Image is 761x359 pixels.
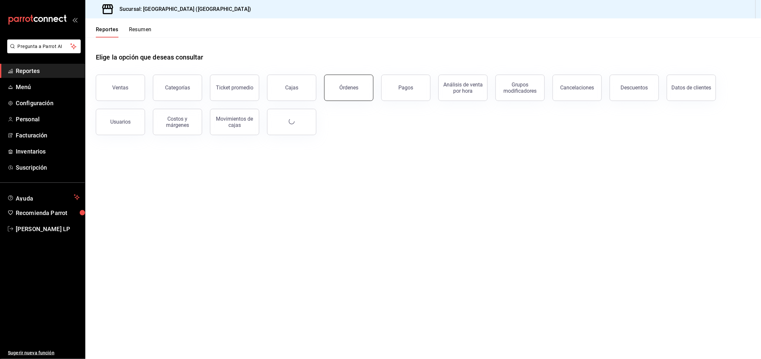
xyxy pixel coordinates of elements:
[667,75,716,101] button: Datos de clientes
[96,75,145,101] button: Ventas
[267,75,316,101] button: Cajas
[496,75,545,101] button: Grupos modificadores
[5,48,81,55] a: Pregunta a Parrot AI
[16,147,80,156] span: Inventarios
[8,349,80,356] span: Sugerir nueva función
[381,75,431,101] button: Pagos
[153,109,202,135] button: Costos y márgenes
[96,109,145,135] button: Usuarios
[324,75,373,101] button: Órdenes
[165,84,190,91] div: Categorías
[672,84,711,91] div: Datos de clientes
[16,115,80,124] span: Personal
[72,17,77,22] button: open_drawer_menu
[96,52,203,62] h1: Elige la opción que deseas consultar
[114,5,251,13] h3: Sucursal: [GEOGRAPHIC_DATA] ([GEOGRAPHIC_DATA])
[438,75,488,101] button: Análisis de venta por hora
[500,82,540,94] div: Grupos modificadores
[113,84,129,91] div: Ventas
[96,26,152,37] div: navigation tabs
[153,75,202,101] button: Categorías
[553,75,602,101] button: Cancelaciones
[16,99,80,108] span: Configuración
[157,116,198,128] div: Costos y márgenes
[18,43,71,50] span: Pregunta a Parrot AI
[129,26,152,37] button: Resumen
[621,84,648,91] div: Descuentos
[16,225,80,233] span: [PERSON_NAME] LP
[399,84,413,91] div: Pagos
[443,82,483,94] div: Análisis de venta por hora
[16,66,80,75] span: Reportes
[214,116,255,128] div: Movimientos de cajas
[110,119,131,125] div: Usuarios
[210,109,259,135] button: Movimientos de cajas
[96,26,118,37] button: Reportes
[16,83,80,91] span: Menú
[16,208,80,217] span: Recomienda Parrot
[16,193,71,201] span: Ayuda
[285,84,298,91] div: Cajas
[610,75,659,101] button: Descuentos
[210,75,259,101] button: Ticket promedio
[339,84,358,91] div: Órdenes
[216,84,253,91] div: Ticket promedio
[16,131,80,140] span: Facturación
[7,39,81,53] button: Pregunta a Parrot AI
[16,163,80,172] span: Suscripción
[560,84,594,91] div: Cancelaciones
